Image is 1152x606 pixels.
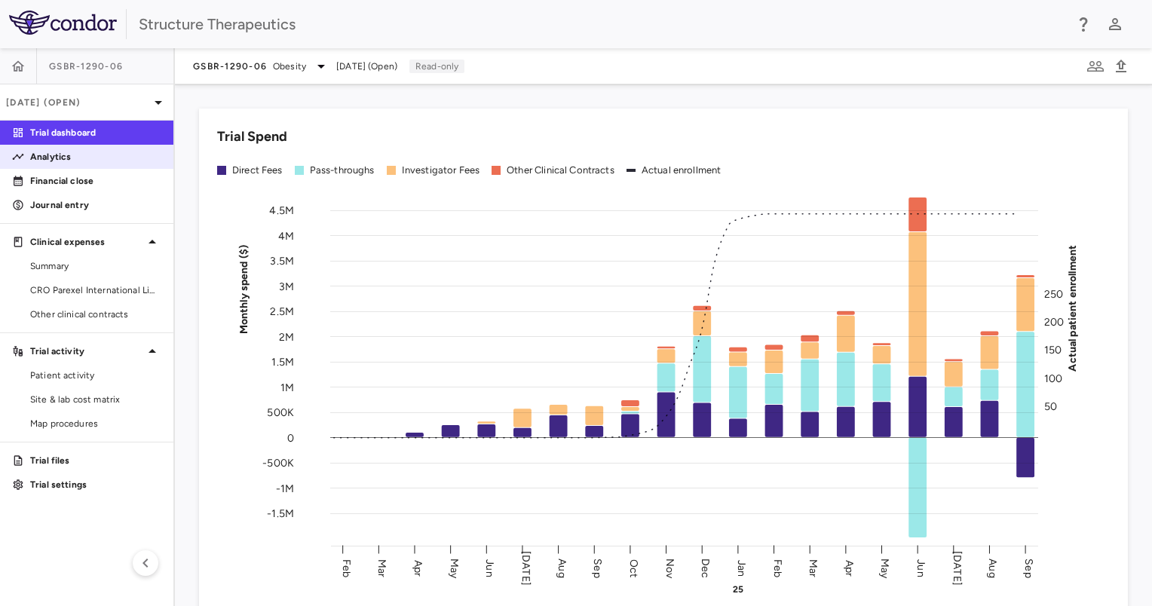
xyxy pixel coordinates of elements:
[642,164,722,177] div: Actual enrollment
[270,255,294,268] tspan: 3.5M
[591,559,604,577] text: Sep
[402,164,480,177] div: Investigator Fees
[375,559,388,577] text: Mar
[30,417,161,430] span: Map procedures
[30,308,161,321] span: Other clinical contracts
[878,558,891,578] text: May
[310,164,375,177] div: Pass-throughs
[139,13,1065,35] div: Structure Therapeutics
[30,283,161,297] span: CRO Parexel International Limited
[733,584,743,595] text: 25
[807,559,820,577] text: Mar
[1044,288,1063,301] tspan: 250
[519,551,532,586] text: [DATE]
[30,126,161,139] p: Trial dashboard
[30,259,161,273] span: Summary
[663,558,676,578] text: Nov
[735,559,748,576] text: Jan
[1022,559,1035,577] text: Sep
[30,369,161,382] span: Patient activity
[30,235,143,249] p: Clinical expenses
[280,381,294,393] tspan: 1M
[340,559,353,577] text: Feb
[30,478,161,491] p: Trial settings
[30,454,161,467] p: Trial files
[30,174,161,188] p: Financial close
[269,204,294,216] tspan: 4.5M
[276,482,294,494] tspan: -1M
[30,150,161,164] p: Analytics
[6,96,149,109] p: [DATE] (Open)
[556,559,568,577] text: Aug
[1044,399,1057,412] tspan: 50
[483,559,496,577] text: Jun
[1066,244,1079,371] tspan: Actual patient enrollment
[267,406,294,419] tspan: 500K
[843,559,856,576] text: Apr
[278,229,294,242] tspan: 4M
[1044,372,1062,384] tspan: 100
[951,551,964,586] text: [DATE]
[9,11,117,35] img: logo-full-BYUhSk78.svg
[287,431,294,444] tspan: 0
[193,60,267,72] span: GSBR-1290-06
[412,559,424,576] text: Apr
[232,164,283,177] div: Direct Fees
[267,507,294,520] tspan: -1.5M
[279,330,294,343] tspan: 2M
[1044,344,1062,357] tspan: 150
[1044,316,1064,329] tspan: 200
[30,198,161,212] p: Journal entry
[30,344,143,358] p: Trial activity
[279,280,294,292] tspan: 3M
[217,127,287,147] h6: Trial Spend
[507,164,614,177] div: Other Clinical Contracts
[273,60,306,73] span: Obesity
[448,558,461,578] text: May
[336,60,397,73] span: [DATE] (Open)
[262,457,294,470] tspan: -500K
[986,559,999,577] text: Aug
[49,60,123,72] span: GSBR-1290-06
[699,558,712,577] text: Dec
[627,559,640,577] text: Oct
[237,244,250,334] tspan: Monthly spend ($)
[771,559,784,577] text: Feb
[915,559,927,577] text: Jun
[271,356,294,369] tspan: 1.5M
[409,60,464,73] p: Read-only
[30,393,161,406] span: Site & lab cost matrix
[270,305,294,318] tspan: 2.5M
